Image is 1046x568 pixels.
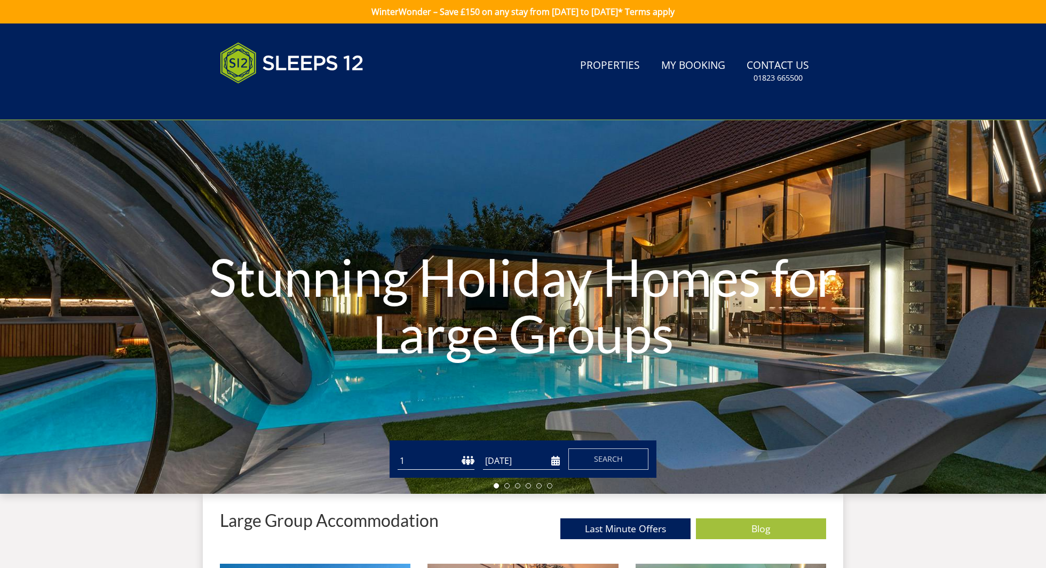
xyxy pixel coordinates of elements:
h1: Stunning Holiday Homes for Large Groups [157,227,889,383]
a: Contact Us01823 665500 [742,54,813,89]
a: My Booking [657,54,730,78]
a: Last Minute Offers [560,518,691,539]
span: Search [594,454,623,464]
small: 01823 665500 [754,73,803,83]
iframe: Customer reviews powered by Trustpilot [215,96,327,105]
button: Search [568,448,648,470]
img: Sleeps 12 [220,36,364,90]
a: Blog [696,518,826,539]
input: Arrival Date [483,452,560,470]
a: Properties [576,54,644,78]
p: Large Group Accommodation [220,511,439,530]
